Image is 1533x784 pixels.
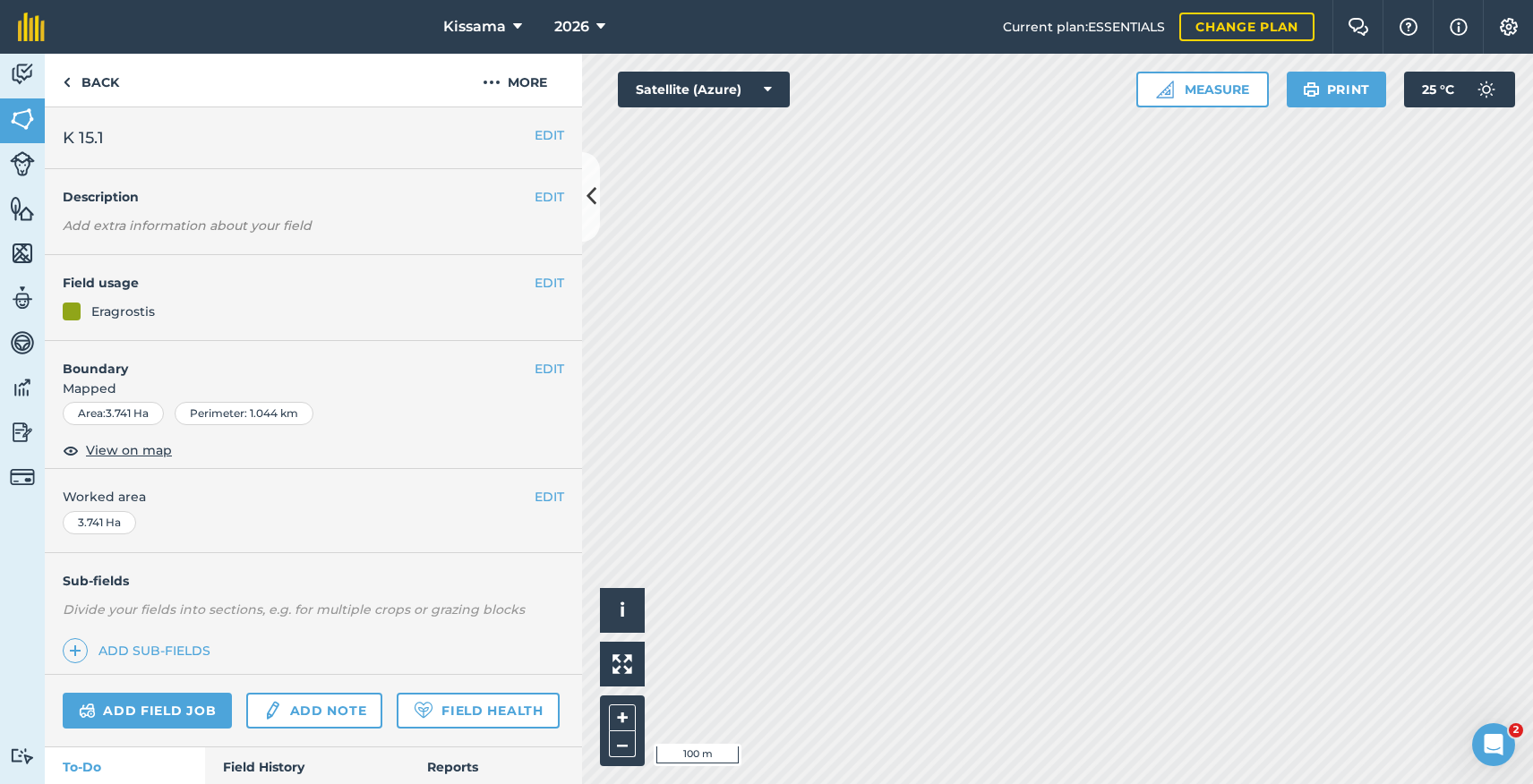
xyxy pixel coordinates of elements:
[1136,72,1269,107] button: Measure
[45,571,582,591] h4: Sub-fields
[1469,72,1504,107] img: svg+xml;base64,PD94bWwgdmVyc2lvbj0iMS4wIiBlbmNvZGluZz0idXRmLTgiPz4KPCEtLSBHZW5lcmF0b3I6IEFkb2JlIE...
[1404,72,1515,107] button: 25 °C
[262,700,282,721] img: svg+xml;base64,PD94bWwgdmVyc2lvbj0iMS4wIiBlbmNvZGluZz0idXRmLTgiPz4KPCEtLSBHZW5lcmF0b3I6IEFkb2JlIE...
[1498,18,1520,36] img: A cog icon
[63,402,164,425] div: Area : 3.741 Ha
[10,329,35,356] img: svg+xml;base64,PD94bWwgdmVyc2lvbj0iMS4wIiBlbmNvZGluZz0idXRmLTgiPz4KPCEtLSBHZW5lcmF0b3I6IEFkb2JlIE...
[45,54,137,107] a: Back
[63,217,312,234] em: Add extra information about your field
[18,13,45,41] img: fieldmargin Logo
[175,402,313,425] div: Perimeter : 1.044 km
[69,640,81,661] img: svg+xml;base64,PHN2ZyB4bWxucz0iaHR0cDovL3d3dy53My5vcmcvMjAwMC9zdmciIHdpZHRoPSIxNCIgaGVpZ2h0PSIyNC...
[63,638,218,663] a: Add sub-fields
[63,72,71,93] img: svg+xml;base64,PHN2ZyB4bWxucz0iaHR0cDovL3d3dy53My5vcmcvMjAwMC9zdmciIHdpZHRoPSI5IiBoZWlnaHQ9IjI0Ii...
[63,439,79,461] img: svg+xml;base64,PHN2ZyB4bWxucz0iaHR0cDovL3d3dy53My5vcmcvMjAwMC9zdmciIHdpZHRoPSIxOCIgaGVpZ2h0PSIyNC...
[443,16,506,38] span: Kissama
[10,464,35,490] img: svg+xml;base64,PD94bWwgdmVyc2lvbj0iMS4wIiBlbmNvZGluZz0idXRmLTgiPz4KPCEtLSBHZW5lcmF0b3I6IEFkb2JlIE...
[1422,72,1454,107] span: 25 ° C
[246,693,382,729] a: Add note
[1179,13,1315,41] a: Change plan
[620,599,625,621] span: i
[535,359,564,379] button: EDIT
[79,700,96,721] img: svg+xml;base64,PD94bWwgdmVyc2lvbj0iMS4wIiBlbmNvZGluZz0idXRmLTgiPz4KPCEtLSBHZW5lcmF0b3I6IEFkb2JlIE...
[535,187,564,207] button: EDIT
[63,511,136,534] div: 3.741 Ha
[63,693,232,729] a: Add field job
[10,747,35,764] img: svg+xml;base64,PD94bWwgdmVyc2lvbj0iMS4wIiBlbmNvZGluZz0idXRmLTgiPz4KPCEtLSBHZW5lcmF0b3I6IEFkb2JlIE...
[10,374,35,401] img: svg+xml;base64,PD94bWwgdmVyc2lvbj0iMS4wIiBlbmNvZGluZz0idXRmLTgiPz4KPCEtLSBHZW5lcmF0b3I6IEFkb2JlIE...
[63,125,104,150] span: K 15.1
[448,54,582,107] button: More
[10,285,35,311] img: svg+xml;base64,PD94bWwgdmVyc2lvbj0iMS4wIiBlbmNvZGluZz0idXRmLTgiPz4KPCEtLSBHZW5lcmF0b3I6IEFkb2JlIE...
[535,125,564,145] button: EDIT
[10,61,35,88] img: svg+xml;base64,PD94bWwgdmVyc2lvbj0iMS4wIiBlbmNvZGluZz0idXRmLTgiPz4KPCEtLSBHZW5lcmF0b3I6IEFkb2JlIE...
[609,704,636,731] button: +
[554,16,589,38] span: 2026
[63,487,564,507] span: Worked area
[63,187,564,207] h4: Description
[1450,16,1468,38] img: svg+xml;base64,PHN2ZyB4bWxucz0iaHR0cDovL3d3dy53My5vcmcvMjAwMC9zdmciIHdpZHRoPSIxNyIgaGVpZ2h0PSIxNy...
[535,487,564,507] button: EDIT
[45,341,535,379] h4: Boundary
[10,240,35,267] img: svg+xml;base64,PHN2ZyB4bWxucz0iaHR0cDovL3d3dy53My5vcmcvMjAwMC9zdmciIHdpZHRoPSI1NiIgaGVpZ2h0PSI2MC...
[10,195,35,222] img: svg+xml;base64,PHN2ZyB4bWxucz0iaHR0cDovL3d3dy53My5vcmcvMjAwMC9zdmciIHdpZHRoPSI1NiIgaGVpZ2h0PSI2MC...
[1398,18,1419,36] img: A question mark icon
[63,601,525,618] em: Divide your fields into sections, e.g. for multiple crops or grazing blocks
[1003,17,1165,37] span: Current plan : ESSENTIALS
[397,693,559,729] a: Field Health
[600,588,645,633] button: i
[10,419,35,446] img: svg+xml;base64,PD94bWwgdmVyc2lvbj0iMS4wIiBlbmNvZGluZz0idXRmLTgiPz4KPCEtLSBHZW5lcmF0b3I6IEFkb2JlIE...
[10,106,35,132] img: svg+xml;base64,PHN2ZyB4bWxucz0iaHR0cDovL3d3dy53My5vcmcvMjAwMC9zdmciIHdpZHRoPSI1NiIgaGVpZ2h0PSI2MC...
[612,654,632,674] img: Four arrows, one pointing top left, one top right, one bottom right and the last bottom left
[1472,723,1515,766] iframe: Intercom live chat
[63,439,172,461] button: View on map
[1509,723,1523,737] span: 2
[535,273,564,293] button: EDIT
[483,72,501,93] img: svg+xml;base64,PHN2ZyB4bWxucz0iaHR0cDovL3d3dy53My5vcmcvMjAwMC9zdmciIHdpZHRoPSIyMCIgaGVpZ2h0PSIyNC...
[91,302,155,321] div: Eragrostis
[45,379,582,398] span: Mapped
[63,273,535,293] h4: Field usage
[1303,79,1320,100] img: svg+xml;base64,PHN2ZyB4bWxucz0iaHR0cDovL3d3dy53My5vcmcvMjAwMC9zdmciIHdpZHRoPSIxOSIgaGVpZ2h0PSIyNC...
[609,731,636,757] button: –
[1156,81,1174,98] img: Ruler icon
[86,440,172,460] span: View on map
[1348,18,1369,36] img: Two speech bubbles overlapping with the left bubble in the forefront
[618,72,790,107] button: Satellite (Azure)
[10,151,35,176] img: svg+xml;base64,PD94bWwgdmVyc2lvbj0iMS4wIiBlbmNvZGluZz0idXRmLTgiPz4KPCEtLSBHZW5lcmF0b3I6IEFkb2JlIE...
[1287,72,1387,107] button: Print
